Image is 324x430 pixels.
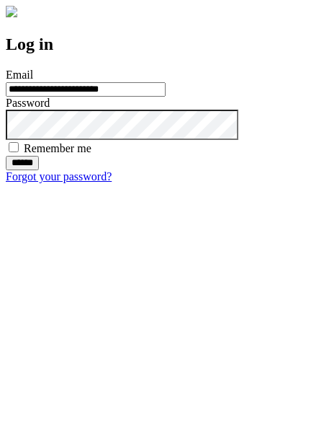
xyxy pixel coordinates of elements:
[24,142,91,154] label: Remember me
[6,97,50,109] label: Password
[6,170,112,183] a: Forgot your password?
[6,69,33,81] label: Email
[6,6,17,17] img: logo-4e3dc11c47720685a147b03b5a06dd966a58ff35d612b21f08c02c0306f2b779.png
[6,35,318,54] h2: Log in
